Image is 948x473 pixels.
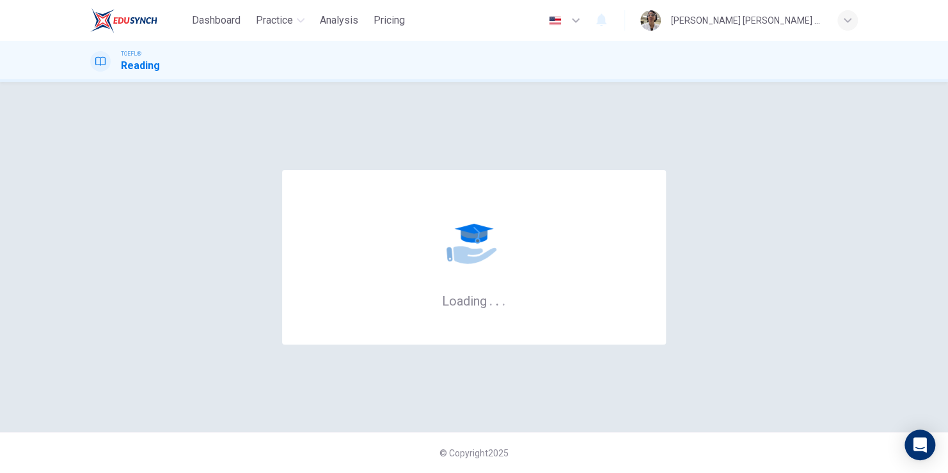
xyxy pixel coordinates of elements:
span: TOEFL® [121,49,141,58]
div: Open Intercom Messenger [905,430,935,460]
span: Pricing [374,13,405,28]
img: en [547,16,563,26]
h6: . [495,289,500,310]
span: Dashboard [192,13,241,28]
button: Practice [251,9,310,32]
img: EduSynch logo [90,8,157,33]
a: EduSynch logo [90,8,187,33]
img: Profile picture [640,10,661,31]
span: Analysis [320,13,358,28]
button: Pricing [368,9,410,32]
h6: Loading [442,292,506,309]
button: Dashboard [187,9,246,32]
span: © Copyright 2025 [439,448,509,458]
h6: . [489,289,493,310]
h6: . [502,289,506,310]
h1: Reading [121,58,160,74]
div: [PERSON_NAME] [PERSON_NAME] [PERSON_NAME] [671,13,822,28]
button: Analysis [315,9,363,32]
span: Practice [256,13,293,28]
